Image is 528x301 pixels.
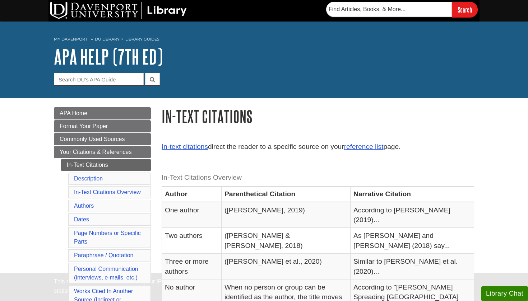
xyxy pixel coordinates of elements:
[125,37,159,42] a: Library Guides
[222,254,351,279] td: ([PERSON_NAME] et al., 2020)
[74,203,94,209] a: Authors
[351,202,474,228] td: According to [PERSON_NAME] (2019)...
[54,34,474,46] nav: breadcrumb
[452,2,478,17] input: Search
[162,142,474,152] p: direct the reader to a specific source on your page.
[481,286,528,301] button: Library Chat
[162,186,222,202] th: Author
[351,186,474,202] th: Narrative Citation
[50,2,187,19] img: DU Library
[61,159,151,171] a: In-Text Citations
[60,110,87,116] span: APA Home
[60,123,108,129] span: Format Your Paper
[54,73,144,85] input: Search DU's APA Guide
[162,143,208,150] a: In-text citations
[326,2,452,17] input: Find Articles, Books, & More...
[222,186,351,202] th: Parenthetical Citation
[74,189,141,195] a: In-Text Citations Overview
[54,46,163,68] a: APA Help (7th Ed)
[54,133,151,145] a: Commonly Used Sources
[162,254,222,279] td: Three or more authors
[74,175,103,182] a: Description
[162,107,474,126] h1: In-Text Citations
[351,254,474,279] td: Similar to [PERSON_NAME] et al. (2020)...
[351,228,474,254] td: As [PERSON_NAME] and [PERSON_NAME] (2018) say...
[54,36,87,42] a: My Davenport
[54,107,151,119] a: APA Home
[344,143,384,150] a: reference list
[162,202,222,228] td: One author
[54,120,151,132] a: Format Your Paper
[222,228,351,254] td: ([PERSON_NAME] & [PERSON_NAME], 2018)
[60,149,131,155] span: Your Citations & References
[162,170,474,186] caption: In-Text Citations Overview
[74,216,89,222] a: Dates
[60,136,125,142] span: Commonly Used Sources
[222,202,351,228] td: ([PERSON_NAME], 2019)
[95,37,120,42] a: DU Library
[74,266,138,281] a: Personal Communication(interviews, e-mails, etc.)
[74,252,133,258] a: Paraphrase / Quotation
[162,228,222,254] td: Two authors
[326,2,478,17] form: Searches DU Library's articles, books, and more
[54,146,151,158] a: Your Citations & References
[74,230,141,245] a: Page Numbers or Specific Parts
